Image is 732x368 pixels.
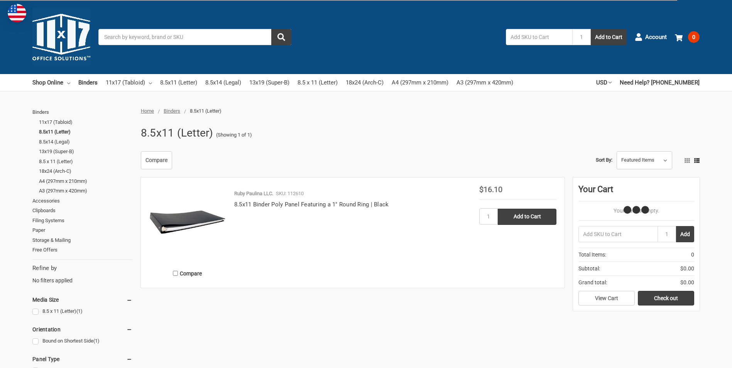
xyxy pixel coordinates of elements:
[249,74,289,91] a: 13x19 (Super-B)
[141,108,154,114] a: Home
[149,267,226,280] label: Compare
[675,27,700,47] a: 0
[32,196,132,206] a: Accessories
[456,74,513,91] a: A3 (297mm x 420mm)
[298,74,338,91] a: 8.5 x 11 (Letter)
[141,123,213,143] h1: 8.5x11 (Letter)
[39,147,132,157] a: 13x19 (Super-B)
[160,74,197,91] a: 8.5x11 (Letter)
[98,29,291,45] input: Search by keyword, brand or SKU
[32,295,132,304] h5: Media Size
[578,251,606,259] span: Total Items:
[149,186,226,263] img: 8.5x11 Binder Poly Panel Featuring a 1" Round Ring | Black
[506,29,572,45] input: Add SKU to Cart
[620,74,700,91] a: Need Help? [PHONE_NUMBER]
[32,235,132,245] a: Storage & Mailing
[8,4,26,22] img: duty and tax information for United States
[39,186,132,196] a: A3 (297mm x 420mm)
[596,74,612,91] a: USD
[39,127,132,137] a: 8.5x11 (Letter)
[32,264,132,273] h5: Refine by
[39,117,132,127] a: 11x17 (Tabloid)
[680,279,694,287] span: $0.00
[578,226,658,242] input: Add SKU to Cart
[78,74,98,91] a: Binders
[32,245,132,255] a: Free Offers
[32,206,132,216] a: Clipboards
[32,107,132,117] a: Binders
[498,209,556,225] input: Add to Cart
[205,74,241,91] a: 8.5x14 (Legal)
[32,336,132,346] a: Bound on Shortest Side
[32,325,132,334] h5: Orientation
[578,265,600,273] span: Subtotal:
[578,291,635,306] a: View Cart
[39,166,132,176] a: 18x24 (Arch-C)
[32,216,132,226] a: Filing Systems
[173,271,178,276] input: Compare
[234,190,273,198] p: Ruby Paulina LLC.
[32,264,132,285] div: No filters applied
[392,74,448,91] a: A4 (297mm x 210mm)
[346,74,384,91] a: 18x24 (Arch-C)
[216,131,252,139] span: (Showing 1 of 1)
[39,157,132,167] a: 8.5 x 11 (Letter)
[32,74,70,91] a: Shop Online
[190,108,221,114] span: 8.5x11 (Letter)
[591,29,627,45] button: Add to Cart
[635,27,667,47] a: Account
[32,225,132,235] a: Paper
[680,265,694,273] span: $0.00
[32,306,132,317] a: 8.5 x 11 (Letter)
[39,137,132,147] a: 8.5x14 (Legal)
[645,33,667,42] span: Account
[688,31,700,43] span: 0
[93,338,100,344] span: (1)
[106,74,152,91] a: 11x17 (Tabloid)
[596,154,612,166] label: Sort By:
[578,207,694,215] p: Your Cart Is Empty.
[141,151,172,170] a: Compare
[479,185,502,194] span: $16.10
[32,354,132,364] h5: Panel Type
[32,8,90,66] img: 11x17.com
[638,291,694,306] a: Check out
[76,308,83,314] span: (1)
[578,183,694,201] div: Your Cart
[676,226,694,242] button: Add
[234,201,389,208] a: 8.5x11 Binder Poly Panel Featuring a 1" Round Ring | Black
[691,251,694,259] span: 0
[39,176,132,186] a: A4 (297mm x 210mm)
[164,108,180,114] a: Binders
[276,190,304,198] p: SKU: 112610
[578,279,607,287] span: Grand total:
